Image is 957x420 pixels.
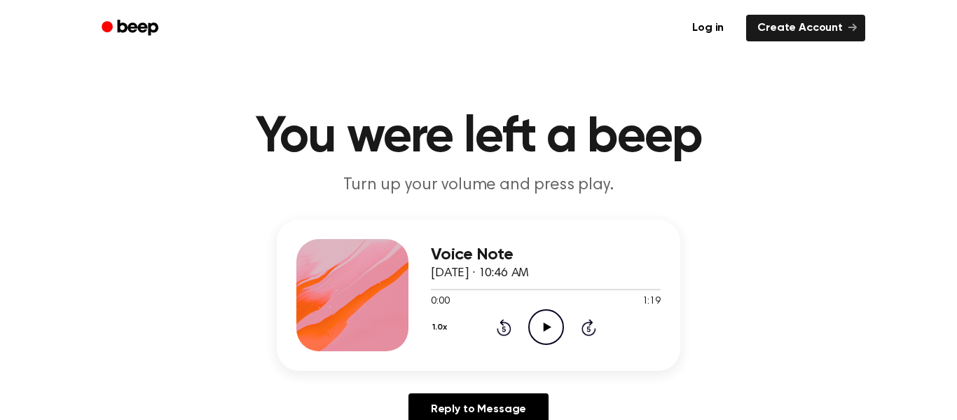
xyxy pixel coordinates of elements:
span: [DATE] · 10:46 AM [431,267,529,280]
span: 0:00 [431,294,449,309]
a: Log in [678,12,738,44]
span: 1:19 [642,294,661,309]
button: 1.0x [431,316,452,339]
h3: Voice Note [431,245,661,264]
a: Create Account [746,15,865,41]
h1: You were left a beep [120,112,837,163]
p: Turn up your volume and press play. [209,174,748,197]
a: Beep [92,15,171,42]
